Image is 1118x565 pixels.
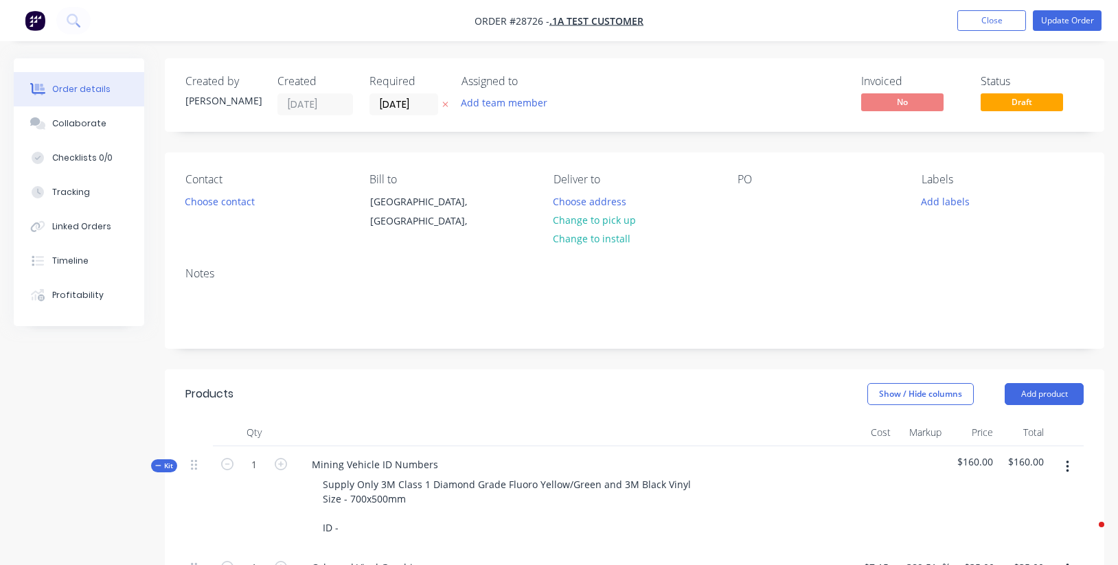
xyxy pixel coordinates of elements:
div: Notes [185,267,1084,280]
div: Markup [896,419,948,446]
a: .1a Test Customer [549,14,643,27]
div: Bill to [369,173,532,186]
div: Cost [845,419,896,446]
button: Order details [14,72,144,106]
div: Invoiced [861,75,964,88]
span: $160.00 [952,454,993,469]
div: Required [369,75,445,88]
div: [PERSON_NAME] [185,93,261,108]
div: Created [277,75,353,88]
button: Profitability [14,278,144,312]
span: No [861,93,944,111]
div: PO [738,173,900,186]
div: Products [185,386,233,402]
div: Price [947,419,999,446]
div: Assigned to [461,75,599,88]
button: Show / Hide columns [867,383,974,405]
div: Order details [52,83,111,95]
div: [GEOGRAPHIC_DATA], [GEOGRAPHIC_DATA], [370,192,484,231]
div: Supply Only 3M Class 1 Diamond Grade Fluoro Yellow/Green and 3M Black Vinyl Size - 700x500mm ID - [312,474,702,538]
button: Close [957,10,1026,31]
div: [GEOGRAPHIC_DATA], [GEOGRAPHIC_DATA], [358,192,496,235]
button: Checklists 0/0 [14,141,144,175]
div: Tracking [52,186,90,198]
button: Add labels [914,192,977,210]
button: Choose address [546,192,634,210]
span: $160.00 [1004,454,1045,469]
div: Mining Vehicle ID Numbers [301,454,449,474]
div: Collaborate [52,117,106,130]
img: Factory [25,10,45,31]
button: Add team member [461,93,555,112]
div: Total [999,419,1050,446]
div: Linked Orders [52,220,111,233]
div: Profitability [52,289,104,301]
div: Labels [922,173,1084,186]
button: Kit [151,459,177,472]
button: Add team member [454,93,555,112]
button: Collaborate [14,106,144,141]
span: Draft [981,93,1063,111]
span: Kit [155,461,173,471]
button: Change to install [546,229,638,248]
div: Timeline [52,255,89,267]
div: Status [981,75,1084,88]
iframe: Intercom live chat [1071,518,1104,551]
div: Deliver to [554,173,716,186]
div: Created by [185,75,261,88]
span: Order #28726 - [475,14,549,27]
div: Contact [185,173,347,186]
button: Linked Orders [14,209,144,244]
button: Update Order [1033,10,1102,31]
button: Choose contact [178,192,262,210]
button: Tracking [14,175,144,209]
button: Add product [1005,383,1084,405]
button: Change to pick up [546,211,643,229]
div: Checklists 0/0 [52,152,113,164]
button: Timeline [14,244,144,278]
div: Qty [213,419,295,446]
